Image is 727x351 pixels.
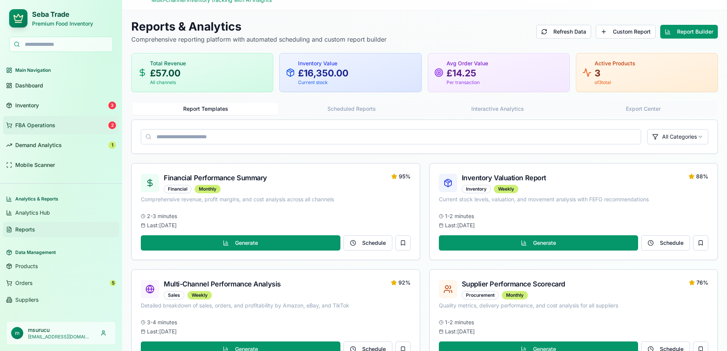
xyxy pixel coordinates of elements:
span: 92 % [398,279,411,286]
button: Report Builder [660,25,718,39]
span: Last: [DATE] [445,222,475,229]
button: Report Templates [133,103,279,115]
div: 5 [110,280,116,286]
span: m [11,327,23,339]
span: Products [15,262,38,270]
a: Reports [3,222,119,237]
div: Monthly [502,291,528,299]
button: Schedule [641,235,690,251]
button: Interactive Analytics [425,103,571,115]
a: Orders5 [3,275,119,291]
p: £57.00 [150,67,186,79]
div: Data Management [3,246,119,259]
div: Comprehensive revenue, profit margins, and cost analysis across all channels [141,196,411,203]
button: Export Center [571,103,716,115]
span: Last: [DATE] [147,328,177,335]
p: msurucu [28,326,91,334]
button: Custom Report [596,25,656,39]
span: 2-3 minutes [147,212,177,220]
div: Supplier Performance Scorecard [462,279,566,290]
p: Total Revenue [150,60,186,67]
span: Inventory [15,102,39,109]
span: Mobile Scanner [15,161,55,169]
button: Schedule [343,235,392,251]
span: 1-2 minutes [445,212,474,220]
p: Per transaction [447,79,488,86]
div: 1 [108,141,116,149]
span: 76 % [696,279,708,286]
a: Mobile Scanner [3,156,119,174]
div: Financial [164,185,192,193]
p: Active Products [595,60,635,67]
div: Detailed breakdown of sales, orders, and profitability by Amazon, eBay, and TikTok [141,302,411,309]
div: Inventory [462,185,491,193]
span: 88 % [696,173,708,180]
div: Analytics & Reports [3,193,119,205]
div: Quality metrics, delivery performance, and cost analysis for all suppliers [439,302,709,309]
div: Current stock levels, valuation, and movement analysis with FEFO recommendations [439,196,709,203]
div: Inventory Valuation Report [462,173,546,183]
a: Dashboard [3,76,119,95]
span: Analytics Hub [15,209,50,217]
p: [EMAIL_ADDRESS][DOMAIN_NAME] [28,334,91,340]
p: 3 [595,67,635,79]
button: Refresh Data [536,25,591,39]
div: 2 [108,121,116,129]
p: Comprehensive reporting platform with automated scheduling and custom report builder [131,35,387,44]
span: Reports [15,226,35,233]
p: All channels [150,79,186,86]
div: Weekly [187,291,212,299]
p: Current stock [298,79,348,86]
h2: Seba Trade [32,9,93,20]
div: Procurement [462,291,499,299]
a: Demand Analytics1 [3,136,119,154]
span: 3-4 minutes [147,319,177,326]
span: FBA Operations [15,121,55,129]
a: Products [3,259,119,274]
button: Scheduled Reports [279,103,424,115]
p: £14.25 [447,67,488,79]
span: Suppliers [15,296,39,304]
button: Generate [141,235,340,251]
h1: Reports & Analytics [131,19,387,33]
span: 1-2 minutes [445,319,474,326]
p: Avg Order Value [447,60,488,67]
span: Orders [15,279,32,287]
p: of 3 total [595,79,635,86]
button: Generate [439,235,638,251]
div: Financial Performance Summary [164,173,267,183]
a: Analytics Hub [3,205,119,220]
span: 95 % [399,173,411,180]
p: £16,350.00 [298,67,348,79]
p: Inventory Value [298,60,348,67]
div: Main Navigation [3,64,119,76]
a: FBA Operations2 [3,116,119,134]
span: Demand Analytics [15,141,62,149]
span: Last: [DATE] [147,222,177,229]
div: Monthly [195,185,221,193]
div: Multi-Channel Performance Analysis [164,279,281,290]
span: Dashboard [15,82,43,89]
a: Suppliers [3,292,119,307]
a: Inventory3 [3,96,119,115]
div: Weekly [494,185,518,193]
div: 3 [108,102,116,109]
p: Premium Food Inventory [32,20,93,27]
span: Last: [DATE] [445,328,475,335]
div: Sales [164,291,184,299]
